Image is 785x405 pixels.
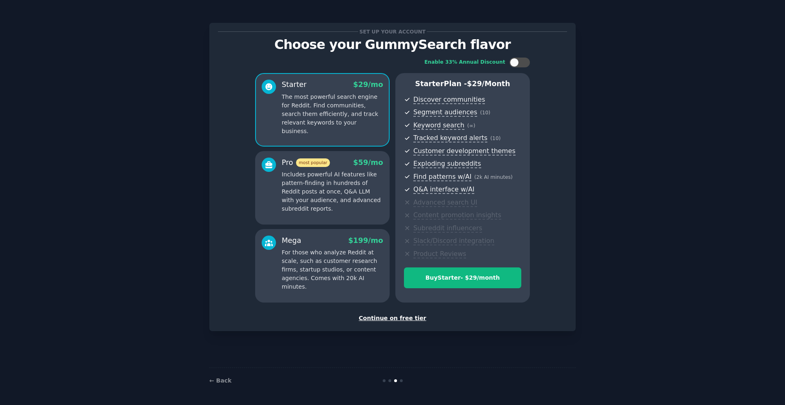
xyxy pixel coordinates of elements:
span: Segment audiences [413,108,477,117]
span: most popular [296,158,330,167]
p: Starter Plan - [404,79,521,89]
p: Choose your GummySearch flavor [218,38,567,52]
span: Subreddit influencers [413,224,482,233]
span: Keyword search [413,121,464,130]
span: Set up your account [358,27,427,36]
span: $ 29 /mo [353,80,383,89]
span: $ 29 /month [467,80,510,88]
span: Exploding subreddits [413,160,481,168]
span: ( 10 ) [480,110,490,116]
p: For those who analyze Reddit at scale, such as customer research firms, startup studios, or conte... [282,248,383,291]
span: Slack/Discord integration [413,237,494,245]
div: Continue on free tier [218,314,567,323]
span: Content promotion insights [413,211,501,220]
span: Find patterns w/AI [413,173,471,181]
button: BuyStarter- $29/month [404,267,521,288]
span: Customer development themes [413,147,516,156]
div: Pro [282,158,330,168]
div: Starter [282,80,307,90]
a: ← Back [209,377,231,384]
span: Tracked keyword alerts [413,134,487,142]
span: Product Reviews [413,250,466,258]
div: Enable 33% Annual Discount [424,59,505,66]
div: Mega [282,236,301,246]
span: ( ∞ ) [467,123,475,129]
p: Includes powerful AI features like pattern-finding in hundreds of Reddit posts at once, Q&A LLM w... [282,170,383,213]
span: ( 10 ) [490,136,500,141]
span: Advanced search UI [413,198,477,207]
span: Discover communities [413,96,485,104]
p: The most powerful search engine for Reddit. Find communities, search them efficiently, and track ... [282,93,383,136]
span: Q&A interface w/AI [413,185,474,194]
div: Buy Starter - $ 29 /month [404,274,521,282]
span: $ 59 /mo [353,158,383,167]
span: ( 2k AI minutes ) [474,174,513,180]
span: $ 199 /mo [348,236,383,245]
